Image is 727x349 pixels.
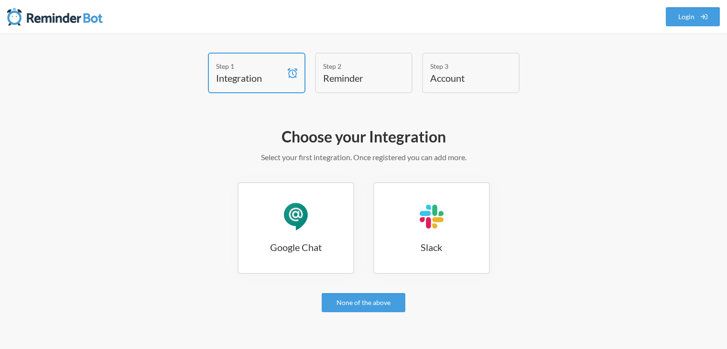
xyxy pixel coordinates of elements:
[374,240,489,254] h3: Slack
[216,71,283,85] h4: Integration
[322,293,405,312] a: None of the above
[430,71,497,85] h4: Account
[323,61,390,71] div: Step 2
[216,61,283,71] div: Step 1
[87,152,641,163] p: Select your first integration. Once registered you can add more.
[666,7,720,26] a: Login
[239,240,353,254] h3: Google Chat
[7,7,103,26] img: Reminder Bot
[430,61,497,71] div: Step 3
[323,71,390,85] h4: Reminder
[87,127,641,147] h2: Choose your Integration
